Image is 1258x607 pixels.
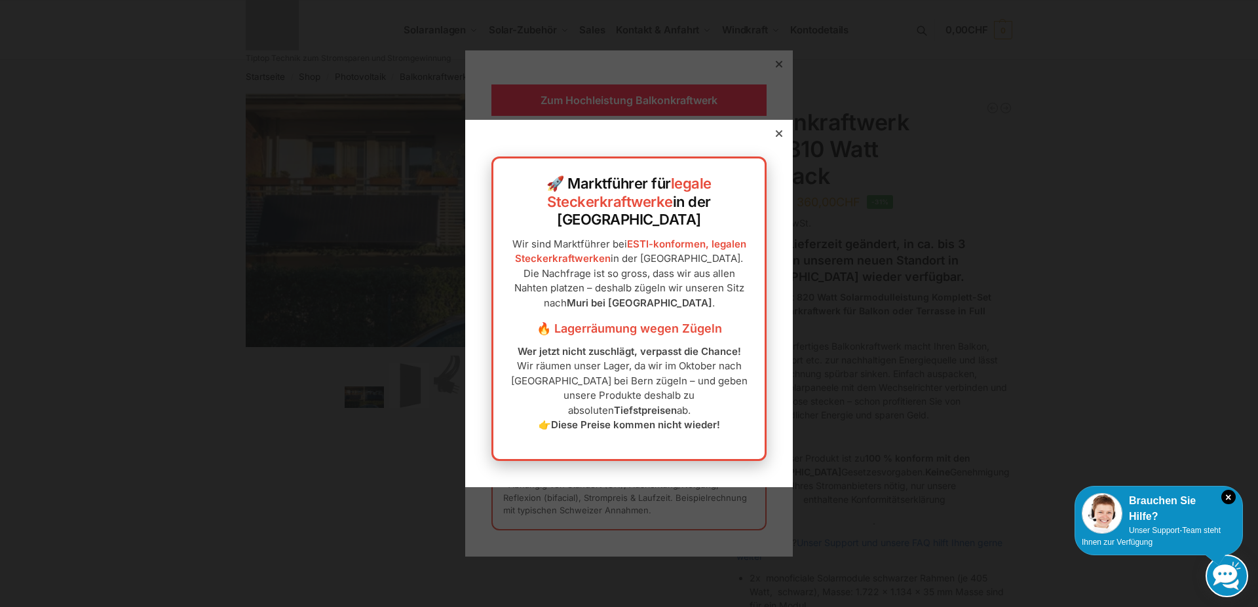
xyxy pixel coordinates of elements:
[506,175,752,229] h2: 🚀 Marktführer für in der [GEOGRAPHIC_DATA]
[551,418,720,431] strong: Diese Preise kommen nicht wieder!
[506,344,752,433] p: Wir räumen unser Lager, da wir im Oktober nach [GEOGRAPHIC_DATA] bei Bern zügeln – und geben unse...
[1082,526,1221,547] span: Unser Support-Team steht Ihnen zur Verfügung
[1082,493,1122,534] img: Customer service
[547,175,712,210] a: legale Steckerkraftwerke
[506,237,752,311] p: Wir sind Marktführer bei in der [GEOGRAPHIC_DATA]. Die Nachfrage ist so gross, dass wir aus allen...
[518,345,741,358] strong: Wer jetzt nicht zuschlägt, verpasst die Chance!
[614,404,677,416] strong: Tiefstpreisen
[1082,493,1236,524] div: Brauchen Sie Hilfe?
[506,320,752,337] h3: 🔥 Lagerräumung wegen Zügeln
[515,238,746,265] a: ESTI-konformen, legalen Steckerkraftwerken
[1221,490,1236,504] i: Schließen
[567,297,712,309] strong: Muri bei [GEOGRAPHIC_DATA]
